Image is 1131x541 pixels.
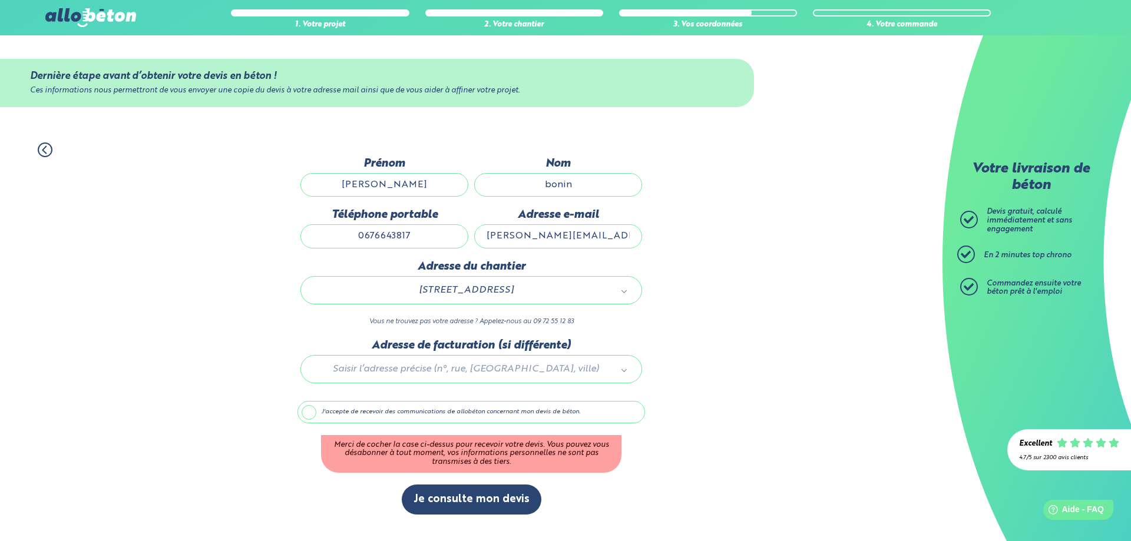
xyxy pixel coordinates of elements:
p: Vous ne trouvez pas votre adresse ? Appelez-nous au 09 72 55 12 83 [300,316,642,327]
input: Quel est votre nom de famille ? [474,173,642,197]
div: Merci de cocher la case ci-dessus pour recevoir votre devis. Vous pouvez vous désabonner à tout m... [321,435,621,473]
input: ex : 0642930817 [300,224,468,248]
div: Ces informations nous permettront de vous envoyer une copie du devis à votre adresse mail ainsi q... [30,87,724,95]
div: 1. Votre projet [231,21,409,29]
a: [STREET_ADDRESS] [313,283,630,298]
div: 3. Vos coordonnées [619,21,797,29]
label: Adresse du chantier [300,260,642,273]
label: Adresse e-mail [474,208,642,221]
div: 4. Votre commande [813,21,991,29]
label: J'accepte de recevoir des communications de allobéton concernant mon devis de béton. [297,401,645,423]
div: Dernière étape avant d’obtenir votre devis en béton ! [30,71,724,82]
span: [STREET_ADDRESS] [318,283,614,298]
label: Nom [474,157,642,170]
label: Prénom [300,157,468,170]
input: ex : contact@allobeton.fr [474,224,642,248]
button: Je consulte mon devis [402,484,541,515]
img: allobéton [45,8,136,27]
iframe: Help widget launcher [1026,495,1118,528]
label: Téléphone portable [300,208,468,221]
input: Quel est votre prénom ? [300,173,468,197]
div: 2. Votre chantier [425,21,603,29]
